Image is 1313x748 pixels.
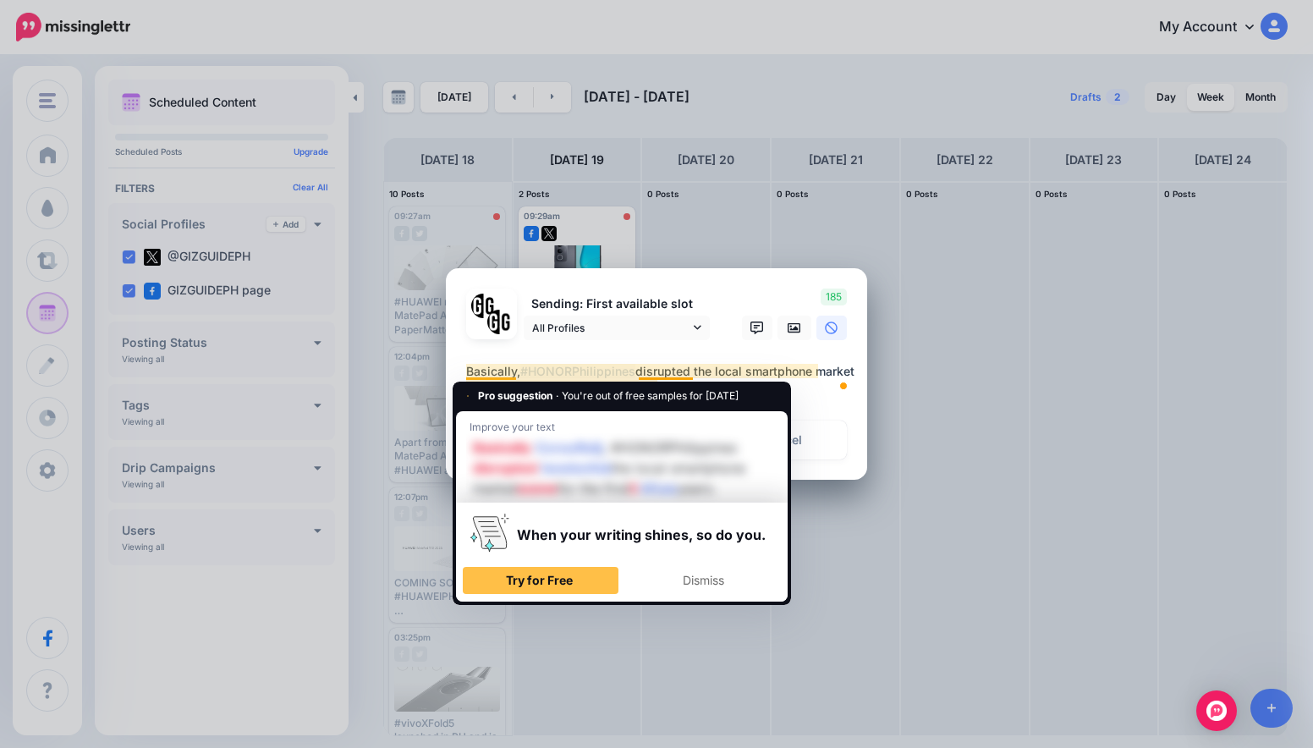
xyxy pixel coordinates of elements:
span: All Profiles [532,319,689,337]
div: Open Intercom Messenger [1196,690,1237,731]
a: All Profiles [524,316,710,340]
img: JT5sWCfR-79925.png [487,310,512,334]
textarea: To enrich screen reader interactions, please activate Accessibility in Grammarly extension settings [466,361,855,402]
img: 353459792_649996473822713_4483302954317148903_n-bsa138318.png [471,294,496,318]
p: Sending: First available slot [524,294,710,314]
span: 185 [821,289,847,305]
div: Basically, disrupted the local smartphone market scene for the first 3 years. [466,361,855,402]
